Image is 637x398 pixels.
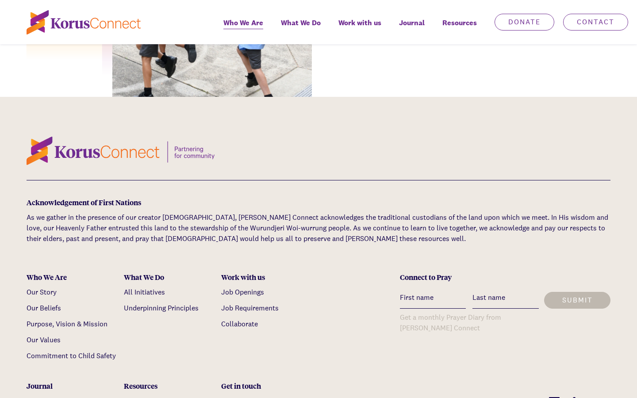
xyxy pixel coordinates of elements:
a: Commitment to Child Safety [27,351,116,360]
a: Donate [495,14,554,31]
input: First name [400,287,466,309]
input: Last name [472,287,539,309]
button: Submit [544,292,610,309]
strong: Acknowledgement of First Nations [27,197,141,207]
a: Work with us [330,12,390,44]
a: Our Story [27,287,57,297]
a: Collaborate [221,319,258,329]
a: Who We Are [215,12,272,44]
a: Job Openings [221,287,264,297]
a: All Initiatives [124,287,165,297]
a: What We Do [272,12,330,44]
a: Journal [390,12,434,44]
p: As we gather in the presence of our creator [DEMOGRAPHIC_DATA], [PERSON_NAME] Connect acknowledge... [27,212,610,244]
div: What We Do [124,272,215,282]
div: Resources [124,381,215,390]
span: Work with us [338,16,381,29]
a: Contact [563,14,628,31]
div: Who We Are [27,272,117,282]
a: Underpinning Principles [124,303,199,313]
img: korus-connect%2Fc5177985-88d5-491d-9cd7-4a1febad1357_logo.svg [27,10,141,34]
div: Get a monthly Prayer Diary from [PERSON_NAME] Connect [400,312,539,333]
a: Our Beliefs [27,303,61,313]
a: Our Values [27,335,61,344]
span: Who We Are [223,16,263,29]
a: Job Requirements [221,303,279,313]
div: Get in touch [221,381,312,390]
span: What We Do [281,16,321,29]
div: Work with us [221,272,312,282]
div: Journal [27,381,117,390]
img: korus-connect%2F3bb1268c-e78d-4311-9d6e-a58205fa809b_logo-tagline.svg [27,137,215,165]
a: Purpose, Vision & Mission [27,319,107,329]
div: Resources [434,12,486,44]
span: Journal [399,16,425,29]
div: Connect to Pray [400,272,610,282]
